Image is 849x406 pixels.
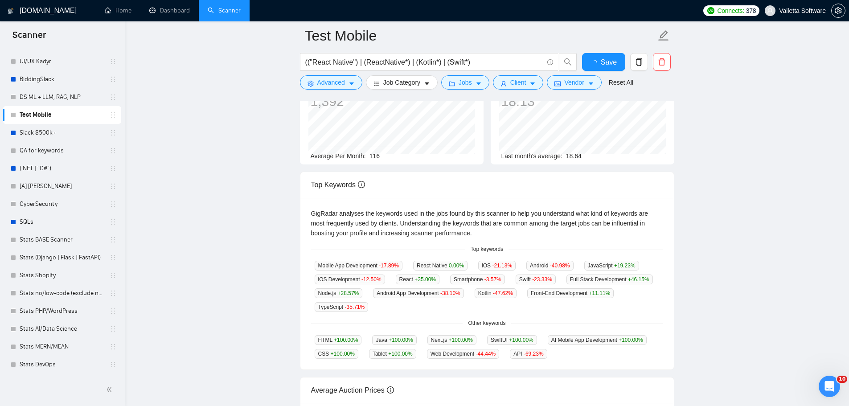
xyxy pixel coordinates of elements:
[396,275,439,284] span: React
[478,261,516,271] span: iOS
[628,276,649,283] span: +46.15 %
[819,376,840,397] iframe: Intercom live chat
[20,195,104,213] a: CyberSecurity
[373,80,380,87] span: bars
[427,349,500,359] span: Web Development
[414,276,436,283] span: +35.00 %
[315,335,362,345] span: HTML
[20,231,104,249] a: Stats BASE Scanner
[529,80,536,87] span: caret-down
[349,80,355,87] span: caret-down
[413,261,468,271] span: React Native
[311,172,663,197] div: Top Keywords
[424,80,430,87] span: caret-down
[831,4,845,18] button: setting
[373,288,463,298] span: Android App Development
[110,236,117,243] span: holder
[110,111,117,119] span: holder
[589,290,611,296] span: +11.11 %
[110,361,117,368] span: holder
[500,80,507,87] span: user
[831,7,845,14] a: setting
[110,325,117,332] span: holder
[110,254,117,261] span: holder
[20,106,104,124] a: Test Mobile
[110,290,117,297] span: holder
[554,80,561,87] span: idcard
[110,94,117,101] span: holder
[559,58,576,66] span: search
[449,337,473,343] span: +100.00 %
[317,78,345,87] span: Advanced
[5,29,53,47] span: Scanner
[653,58,670,66] span: delete
[305,57,543,68] input: Search Freelance Jobs...
[476,351,496,357] span: -44.44 %
[493,75,544,90] button: userClientcaret-down
[20,302,104,320] a: Stats PHP/WordPress
[653,53,671,71] button: delete
[379,262,399,269] span: -17.89 %
[463,319,511,328] span: Other keywords
[315,302,369,312] span: TypeScript
[588,80,594,87] span: caret-down
[476,80,482,87] span: caret-down
[492,262,512,269] span: -21.13 %
[475,288,517,298] span: Kotlin
[334,337,358,343] span: +100.00 %
[20,177,104,195] a: [A] [PERSON_NAME]
[837,376,847,383] span: 10
[315,349,358,359] span: CSS
[358,181,365,188] span: info-circle
[619,337,643,343] span: +100.00 %
[20,142,104,160] a: QA for keywords
[345,304,365,310] span: -35.71 %
[441,75,489,90] button: folderJobscaret-down
[746,6,756,16] span: 378
[110,147,117,154] span: holder
[516,275,556,284] span: Swift
[509,337,533,343] span: +100.00 %
[547,59,553,65] span: info-circle
[315,261,402,271] span: Mobile App Development
[609,78,633,87] a: Reset All
[510,349,547,359] span: API
[450,275,505,284] span: Smartphone
[149,7,190,14] a: dashboardDashboard
[584,261,639,271] span: JavaScript
[20,320,104,338] a: Stats AI/Data Science
[110,129,117,136] span: holder
[658,30,669,41] span: edit
[20,124,104,142] a: Slack $500k+
[526,261,573,271] span: Android
[510,78,526,87] span: Client
[487,335,537,345] span: SwiftUI
[300,75,362,90] button: settingAdvancedcaret-down
[372,335,416,345] span: Java
[311,377,663,403] div: Average Auction Prices
[20,70,104,88] a: BiddingSlack
[110,218,117,226] span: holder
[449,80,455,87] span: folder
[110,272,117,279] span: holder
[20,249,104,267] a: Stats (Django | Flask | FastAPI)
[767,8,773,14] span: user
[707,7,714,14] img: upwork-logo.png
[548,335,647,345] span: AI Mobile App Development
[493,290,513,296] span: -47.62 %
[366,75,438,90] button: barsJob Categorycaret-down
[524,351,544,357] span: -69.23 %
[550,262,570,269] span: -40.98 %
[208,7,241,14] a: searchScanner
[601,57,617,68] span: Save
[20,284,104,302] a: Stats no/low-code (exclude n8n)
[630,53,648,71] button: copy
[631,58,648,66] span: copy
[717,6,744,16] span: Connects:
[110,183,117,190] span: holder
[110,165,117,172] span: holder
[105,7,131,14] a: homeHome
[389,337,413,343] span: +100.00 %
[582,53,625,71] button: Save
[308,80,314,87] span: setting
